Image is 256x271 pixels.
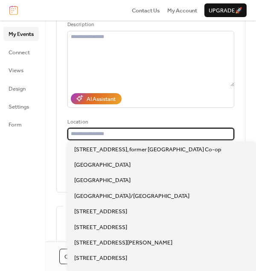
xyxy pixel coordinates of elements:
[71,93,122,104] button: AI Assistant
[87,95,116,103] div: AI Assistant
[64,253,87,261] span: Cancel
[209,6,242,15] span: Upgrade 🚀
[132,6,160,15] a: Contact Us
[74,176,131,185] span: [GEOGRAPHIC_DATA]
[204,3,247,17] button: Upgrade🚀
[67,21,233,29] div: Description
[74,239,172,247] span: [STREET_ADDRESS][PERSON_NAME]
[9,103,29,111] span: Settings
[3,118,39,131] a: Form
[9,85,26,93] span: Design
[74,254,127,262] span: [STREET_ADDRESS]
[74,161,131,169] span: [GEOGRAPHIC_DATA]
[59,249,92,264] button: Cancel
[3,45,39,59] a: Connect
[3,100,39,113] a: Settings
[3,63,39,77] a: Views
[74,145,221,154] span: [STREET_ADDRESS], former [GEOGRAPHIC_DATA] Co-op
[74,192,189,200] span: [GEOGRAPHIC_DATA]/[GEOGRAPHIC_DATA]
[3,82,39,95] a: Design
[9,30,34,38] span: My Events
[167,6,197,15] a: My Account
[74,223,127,232] span: [STREET_ADDRESS]
[9,121,22,129] span: Form
[9,66,23,75] span: Views
[74,207,127,216] span: [STREET_ADDRESS]
[9,6,18,15] img: logo
[3,27,39,41] a: My Events
[9,48,30,57] span: Connect
[67,118,233,127] div: Location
